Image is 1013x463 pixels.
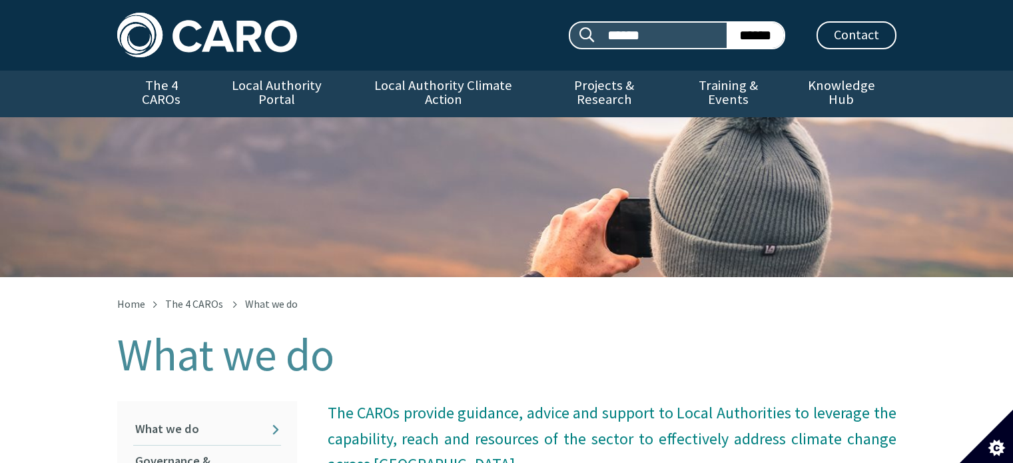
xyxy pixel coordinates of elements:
a: Home [117,297,145,310]
a: Local Authority Portal [206,71,348,117]
a: Local Authority Climate Action [348,71,538,117]
a: Training & Events [670,71,787,117]
a: Contact [817,21,896,49]
h1: What we do [117,330,896,380]
a: Knowledge Hub [787,71,896,117]
a: Projects & Research [538,71,670,117]
a: The 4 CAROs [165,297,223,310]
span: What we do [245,297,298,310]
a: What we do [133,414,281,445]
a: The 4 CAROs [117,71,206,117]
img: Caro logo [117,13,297,57]
button: Set cookie preferences [960,410,1013,463]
